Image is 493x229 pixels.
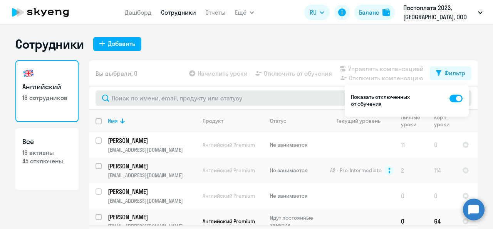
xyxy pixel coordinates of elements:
[108,162,195,170] p: [PERSON_NAME]
[203,167,255,174] span: Английский Premium
[270,214,323,228] p: Идут постоянные занятия
[428,132,456,158] td: 0
[108,187,196,196] a: [PERSON_NAME]
[15,36,84,52] h1: Сотрудники
[93,37,141,51] button: Добавить
[108,136,196,145] a: [PERSON_NAME]
[22,67,35,80] img: english
[270,192,323,199] p: Не занимается
[96,90,471,106] input: Поиск по имени, email, продукту или статусу
[108,117,196,124] div: Имя
[22,93,72,102] p: 16 сотрудников
[22,137,72,147] h3: Все
[108,213,196,221] a: [PERSON_NAME]
[359,8,379,17] div: Баланс
[203,141,255,148] span: Английский Premium
[270,117,287,124] div: Статус
[203,192,255,199] span: Английский Premium
[270,141,323,148] p: Не занимается
[96,69,138,78] span: Вы выбрали: 0
[203,117,223,124] div: Продукт
[337,117,381,124] div: Текущий уровень
[235,8,246,17] span: Ещё
[235,5,254,20] button: Ещё
[430,66,471,80] button: Фильтр
[434,114,456,128] div: Корп. уроки
[108,39,135,48] div: Добавить
[108,117,118,124] div: Имя
[125,8,152,16] a: Дашборд
[205,8,226,16] a: Отчеты
[22,157,72,165] p: 45 отключены
[395,132,428,158] td: 11
[108,146,196,153] p: [EMAIL_ADDRESS][DOMAIN_NAME]
[382,8,390,16] img: balance
[108,136,195,145] p: [PERSON_NAME]
[161,8,196,16] a: Сотрудники
[108,172,196,179] p: [EMAIL_ADDRESS][DOMAIN_NAME]
[401,114,428,128] div: Личные уроки
[395,183,428,209] td: 0
[354,5,395,20] button: Балансbalance
[15,60,79,122] a: Английский16 сотрудников
[270,167,323,174] p: Не занимается
[108,162,196,170] a: [PERSON_NAME]
[444,68,465,78] div: Фильтр
[351,93,412,107] p: Показать отключенных от обучения
[428,183,456,209] td: 0
[108,187,195,196] p: [PERSON_NAME]
[310,8,317,17] span: RU
[304,5,330,20] button: RU
[428,158,456,183] td: 114
[399,3,486,22] button: Постоплата 2023, [GEOGRAPHIC_DATA], ООО
[22,148,72,157] p: 16 активны
[108,197,196,204] p: [EMAIL_ADDRESS][DOMAIN_NAME]
[203,218,255,225] span: Английский Premium
[22,82,72,92] h3: Английский
[395,158,428,183] td: 2
[329,117,394,124] div: Текущий уровень
[330,167,382,174] span: A2 - Pre-Intermediate
[403,3,475,22] p: Постоплата 2023, [GEOGRAPHIC_DATA], ООО
[15,128,79,190] a: Все16 активны45 отключены
[108,213,195,221] p: [PERSON_NAME]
